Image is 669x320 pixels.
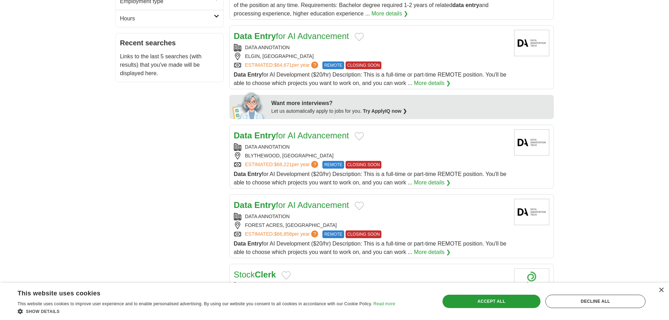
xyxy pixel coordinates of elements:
button: Add to favorite jobs [355,202,364,210]
button: Add to favorite jobs [282,271,291,280]
a: Hours [116,10,223,27]
div: Accept all [442,295,540,308]
span: for AI Development ($20/hr) Description: This is a full-time or part-time REMOTE position. You'll... [234,241,506,255]
a: ESTIMATED:$66,858per year? [245,230,320,238]
div: Close [658,288,664,293]
div: Show details [18,308,395,315]
img: Company logo [514,30,549,56]
span: This website uses cookies to improve user experience and to enable personalised advertising. By u... [18,301,372,306]
div: DATA ANNOTATION [234,44,509,51]
span: Show details [26,309,60,314]
span: for AI Development ($20/hr) Description: This is a full-time or part-time REMOTE position. You'll... [234,171,506,185]
img: Company logo [514,199,549,225]
a: StockClerk [234,270,276,279]
strong: Data [234,171,246,177]
a: Data Entryfor AI Advancement [234,131,349,140]
strong: Data [234,200,252,210]
span: REMOTE [322,230,344,238]
div: BLYTHEWOOD, [GEOGRAPHIC_DATA] [234,152,509,159]
h2: Hours [120,14,214,23]
div: Let us automatically apply to jobs for you. [271,107,550,115]
div: ELGIN, [GEOGRAPHIC_DATA] [234,53,509,60]
span: CLOSING SOON [346,161,382,169]
h2: Recent searches [120,38,219,48]
strong: Data [234,31,252,41]
strong: Entry [248,171,262,177]
button: Add to favorite jobs [355,33,364,41]
div: Want more interviews? [271,99,550,107]
span: ? [311,230,318,237]
span: REMOTE [322,61,344,69]
button: Add to favorite jobs [355,132,364,141]
strong: entry [465,2,479,8]
a: More details ❯ [372,9,408,18]
span: ? [311,61,318,68]
strong: Clerk [255,270,276,279]
span: $64,671 [274,62,292,68]
a: More details ❯ [414,79,451,87]
span: $68,221 [274,162,292,167]
div: DATA ANNOTATION [234,143,509,151]
div: This website uses cookies [18,287,378,298]
span: for AI Development ($20/hr) Description: This is a full-time or part-time REMOTE position. You'll... [234,72,506,86]
a: Data Entryfor AI Advancement [234,200,349,210]
a: More details ❯ [414,178,451,187]
a: ESTIMATED:$64,671per year? [245,61,320,69]
img: Company logo [514,268,549,295]
p: Links to the last 5 searches (with results) that you've made will be displayed here. [120,52,219,78]
a: Try ApplyIQ now ❯ [363,108,407,114]
span: CLOSING SOON [346,61,382,69]
strong: Data [234,241,246,247]
div: DATA ANNOTATION [234,213,509,220]
div: Decline all [545,295,645,308]
strong: Data [234,72,246,78]
strong: Entry [254,31,276,41]
a: Read more, opens a new window [373,301,395,306]
strong: Entry [254,200,276,210]
span: $66,858 [274,231,292,237]
span: ? [311,161,318,168]
span: REMOTE [322,161,344,169]
img: apply-iq-scientist.png [232,91,266,119]
strong: data [452,2,464,8]
strong: Entry [248,72,262,78]
strong: Entry [254,131,276,140]
img: Company logo [514,129,549,156]
a: More details ❯ [414,248,451,256]
a: ESTIMATED:$68,221per year? [245,161,320,169]
span: CLOSING SOON [346,230,382,238]
div: FOREST ACRES, [GEOGRAPHIC_DATA] [234,222,509,229]
a: Data Entryfor AI Advancement [234,31,349,41]
strong: Data [234,131,252,140]
strong: Entry [248,241,262,247]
